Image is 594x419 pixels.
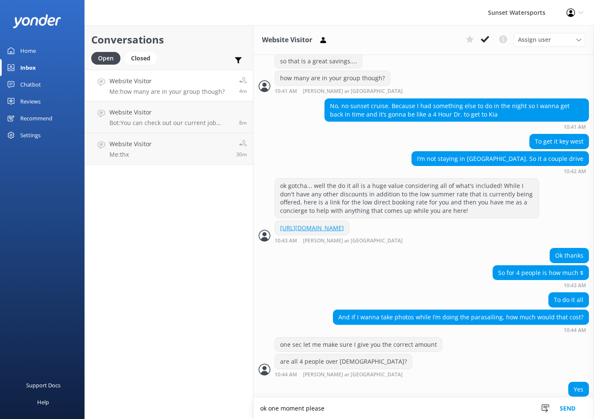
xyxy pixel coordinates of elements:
[26,377,60,394] div: Support Docs
[239,119,247,126] span: Oct 03 2025 09:36am (UTC -05:00) America/Cancun
[564,328,586,333] strong: 10:44 AM
[275,372,297,378] strong: 10:44 AM
[411,168,589,174] div: Oct 03 2025 09:42am (UTC -05:00) America/Cancun
[303,372,403,378] span: [PERSON_NAME] at [GEOGRAPHIC_DATA]
[109,76,225,86] h4: Website Visitor
[303,89,403,94] span: [PERSON_NAME] at [GEOGRAPHIC_DATA]
[125,52,157,65] div: Closed
[37,394,49,411] div: Help
[275,54,362,68] div: so that is a great savings....
[275,238,297,244] strong: 10:43 AM
[91,53,125,63] a: Open
[91,32,247,48] h2: Conversations
[325,99,589,121] div: No, no sunset cruise. Because I had something else to do in the night so I wanna get back in time...
[91,52,120,65] div: Open
[109,108,233,117] h4: Website Visitor
[333,327,589,333] div: Oct 03 2025 09:44am (UTC -05:00) America/Cancun
[275,371,430,378] div: Oct 03 2025 09:44am (UTC -05:00) America/Cancun
[564,283,586,288] strong: 10:43 AM
[85,70,253,101] a: Website VisitorMe:how many are in your group though?4m
[514,33,586,46] div: Assign User
[125,53,161,63] a: Closed
[530,134,589,149] div: To get it key west
[85,133,253,165] a: Website VisitorMe:thx30m
[109,119,233,127] p: Bot: You can check out our current job openings and apply online at [URL][DOMAIN_NAME].
[275,337,442,352] div: one sec let me make sure I give you the correct amount
[275,354,412,369] div: are all 4 people over [DEMOGRAPHIC_DATA]?
[324,124,589,130] div: Oct 03 2025 09:41am (UTC -05:00) America/Cancun
[552,398,583,419] button: Send
[564,125,586,130] strong: 10:41 AM
[109,88,225,95] p: Me: how many are in your group though?
[239,87,247,95] span: Oct 03 2025 09:41am (UTC -05:00) America/Cancun
[20,76,41,93] div: Chatbot
[20,127,41,144] div: Settings
[236,151,247,158] span: Oct 03 2025 09:14am (UTC -05:00) America/Cancun
[20,42,36,59] div: Home
[550,248,589,263] div: Ok thanks
[303,238,403,244] span: [PERSON_NAME] at [GEOGRAPHIC_DATA]
[275,179,539,218] div: ok gotcha... well the do it all is a huge value considering all of what's included! While I don't...
[569,382,589,397] div: Yes
[493,266,589,280] div: So for 4 people is how much $
[20,59,36,76] div: Inbox
[109,139,152,149] h4: Website Visitor
[412,152,589,166] div: I’m not staying in [GEOGRAPHIC_DATA]. So it a couple drive
[275,237,430,244] div: Oct 03 2025 09:43am (UTC -05:00) America/Cancun
[275,88,430,94] div: Oct 03 2025 09:41am (UTC -05:00) America/Cancun
[280,224,344,232] a: [URL][DOMAIN_NAME]
[262,35,312,46] h3: Website Visitor
[85,101,253,133] a: Website VisitorBot:You can check out our current job openings and apply online at [URL][DOMAIN_NA...
[549,293,589,307] div: To do it all
[275,89,297,94] strong: 10:41 AM
[253,398,594,419] textarea: ok one moment pleas
[109,151,152,158] p: Me: thx
[564,169,586,174] strong: 10:42 AM
[20,110,52,127] div: Recommend
[518,35,551,44] span: Assign user
[493,282,589,288] div: Oct 03 2025 09:43am (UTC -05:00) America/Cancun
[13,14,61,28] img: yonder-white-logo.png
[20,93,41,110] div: Reviews
[333,310,589,324] div: And if I wanna take photos while I’m doing the parasailing, how much would that cost?
[275,71,390,85] div: how many are in your group though?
